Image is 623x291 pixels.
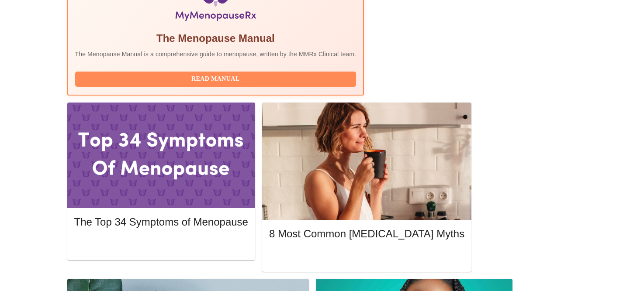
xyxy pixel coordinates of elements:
button: Read Manual [75,72,356,87]
button: Read More [74,237,248,252]
a: Read More [74,240,250,247]
span: Read Manual [84,74,348,85]
span: Read More [83,239,239,250]
button: Read More [269,249,464,264]
h5: 8 Most Common [MEDICAL_DATA] Myths [269,227,464,241]
h5: The Top 34 Symptoms of Menopause [74,215,248,229]
p: The Menopause Manual is a comprehensive guide to menopause, written by the MMRx Clinical team. [75,50,356,58]
span: Read More [278,251,456,262]
a: Read More [269,252,467,260]
h5: The Menopause Manual [75,31,356,45]
a: Read Manual [75,75,359,82]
